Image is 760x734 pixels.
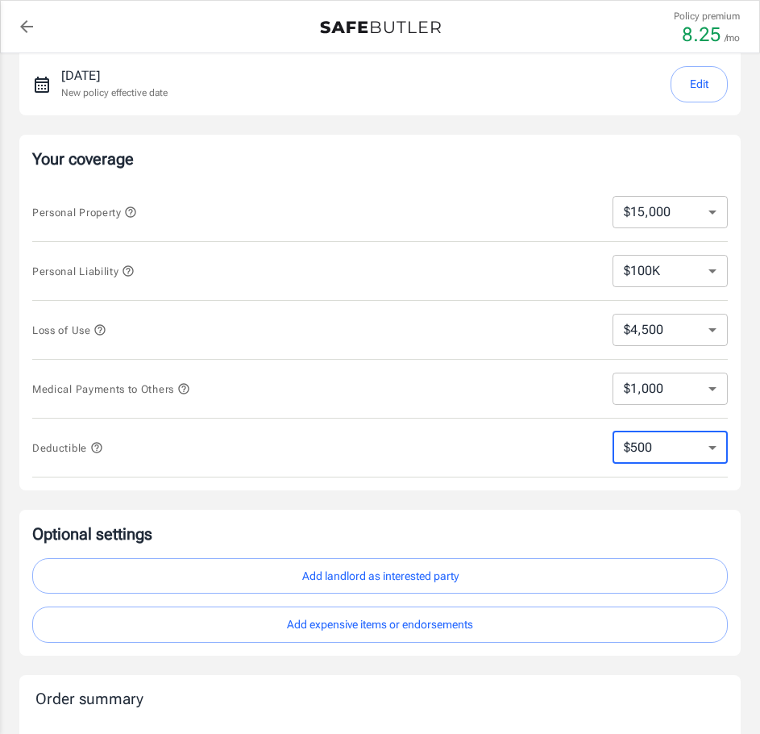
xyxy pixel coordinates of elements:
button: Deductible [32,438,103,457]
span: Personal Property [32,206,137,219]
p: New policy effective date [61,85,168,100]
button: Edit [671,66,728,102]
p: Your coverage [32,148,728,170]
p: Optional settings [32,523,728,545]
p: [DATE] [61,66,168,85]
a: back to quotes [10,10,43,43]
button: Add expensive items or endorsements [32,607,728,643]
div: Order summary [35,688,725,711]
p: /mo [725,31,740,45]
button: Personal Property [32,202,137,222]
span: Loss of Use [32,324,106,336]
svg: New policy start date [32,75,52,94]
p: 8.25 [682,25,721,44]
button: Loss of Use [32,320,106,340]
p: Policy premium [674,9,740,23]
button: Add landlord as interested party [32,558,728,594]
span: Deductible [32,442,103,454]
img: Back to quotes [320,21,441,34]
button: Personal Liability [32,261,135,281]
button: Medical Payments to Others [32,379,190,398]
span: Personal Liability [32,265,135,277]
span: Medical Payments to Others [32,383,190,395]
